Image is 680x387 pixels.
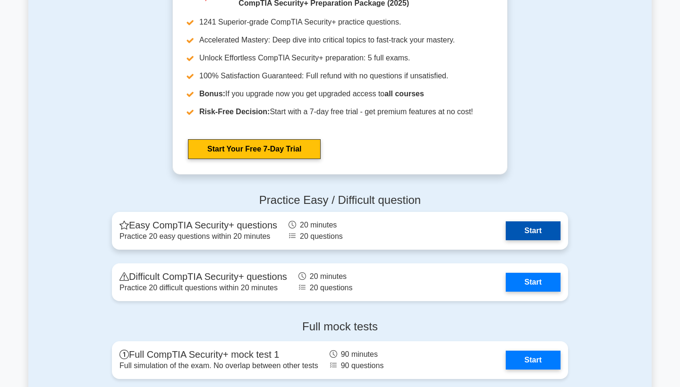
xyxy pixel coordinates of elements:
[112,193,568,207] h4: Practice Easy / Difficult question
[506,351,561,370] a: Start
[506,221,561,240] a: Start
[112,320,568,334] h4: Full mock tests
[188,139,321,159] a: Start Your Free 7-Day Trial
[506,273,561,292] a: Start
